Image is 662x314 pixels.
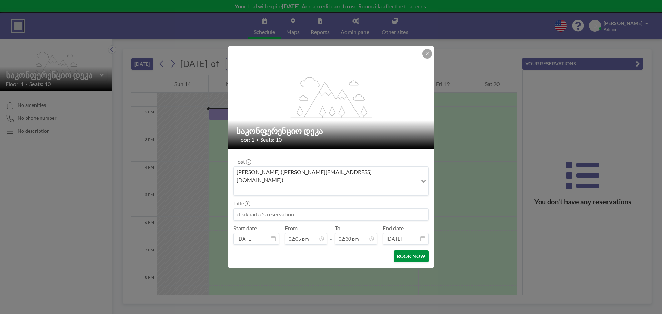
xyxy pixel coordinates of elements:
label: From [285,225,298,232]
span: Floor: 1 [236,136,254,143]
span: [PERSON_NAME] ([PERSON_NAME][EMAIL_ADDRESS][DOMAIN_NAME]) [235,168,416,184]
div: Search for option [234,167,428,195]
label: Start date [233,225,257,232]
label: Host [233,158,251,165]
span: - [330,227,332,242]
input: d.kiknadze's reservation [234,209,428,220]
h2: საკონფერენციო დეკა [236,126,427,136]
label: To [335,225,340,232]
button: BOOK NOW [394,250,429,262]
g: flex-grow: 1.2; [291,76,372,118]
input: Search for option [234,185,417,194]
label: Title [233,200,250,207]
label: End date [383,225,404,232]
span: • [256,137,259,142]
span: Seats: 10 [260,136,282,143]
